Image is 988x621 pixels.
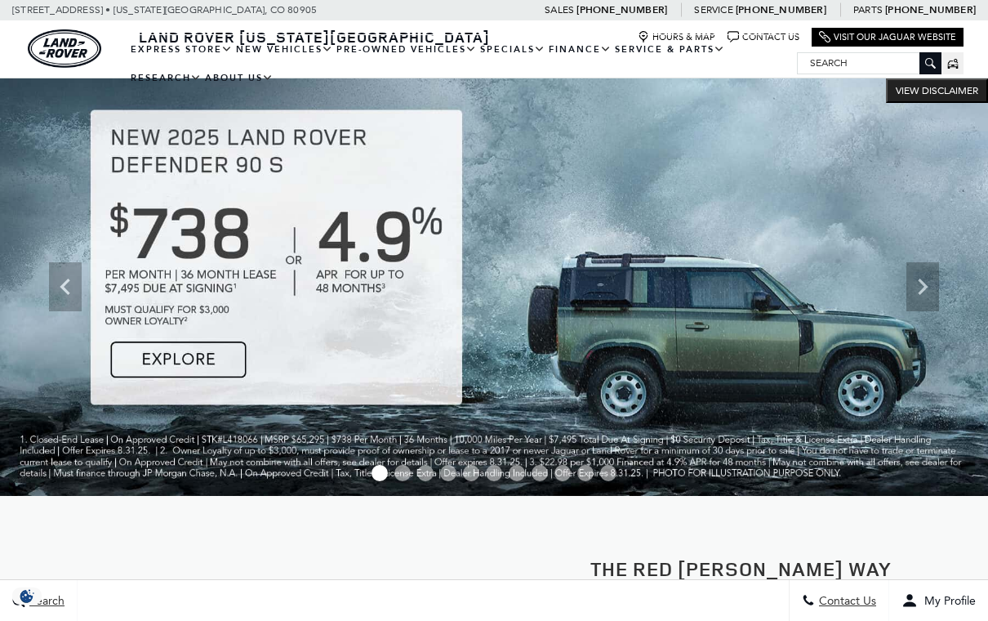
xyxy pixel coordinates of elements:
[815,594,876,608] span: Contact Us
[417,465,434,481] span: Go to slide 3
[506,558,976,579] h2: The Red [PERSON_NAME] Way
[129,27,500,47] a: Land Rover [US_STATE][GEOGRAPHIC_DATA]
[889,580,988,621] button: Open user profile menu
[509,465,525,481] span: Go to slide 7
[372,465,388,481] span: Go to slide 1
[819,31,956,43] a: Visit Our Jaguar Website
[8,587,46,605] section: Click to Open Cookie Consent Modal
[600,465,616,481] span: Go to slide 11
[12,4,317,16] a: [STREET_ADDRESS] • [US_STATE][GEOGRAPHIC_DATA], CO 80905
[335,35,478,64] a: Pre-Owned Vehicles
[545,4,574,16] span: Sales
[853,4,883,16] span: Parts
[576,3,667,16] a: [PHONE_NUMBER]
[28,29,101,68] img: Land Rover
[28,29,101,68] a: land-rover
[736,3,826,16] a: [PHONE_NUMBER]
[129,35,797,92] nav: Main Navigation
[440,465,456,481] span: Go to slide 4
[532,465,548,481] span: Go to slide 8
[8,587,46,605] img: Opt-Out Icon
[463,465,479,481] span: Go to slide 5
[638,31,715,43] a: Hours & Map
[49,262,82,311] div: Previous
[613,35,727,64] a: Service & Parts
[547,35,613,64] a: Finance
[885,3,976,16] a: [PHONE_NUMBER]
[896,84,978,97] span: VIEW DISCLAIMER
[129,35,234,64] a: EXPRESS STORE
[728,31,799,43] a: Contact Us
[886,78,988,103] button: VIEW DISCLAIMER
[129,64,203,92] a: Research
[139,27,490,47] span: Land Rover [US_STATE][GEOGRAPHIC_DATA]
[918,594,976,608] span: My Profile
[234,35,335,64] a: New Vehicles
[203,64,275,92] a: About Us
[394,465,411,481] span: Go to slide 2
[798,53,941,73] input: Search
[906,262,939,311] div: Next
[478,35,547,64] a: Specials
[694,4,732,16] span: Service
[554,465,571,481] span: Go to slide 9
[486,465,502,481] span: Go to slide 6
[577,465,594,481] span: Go to slide 10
